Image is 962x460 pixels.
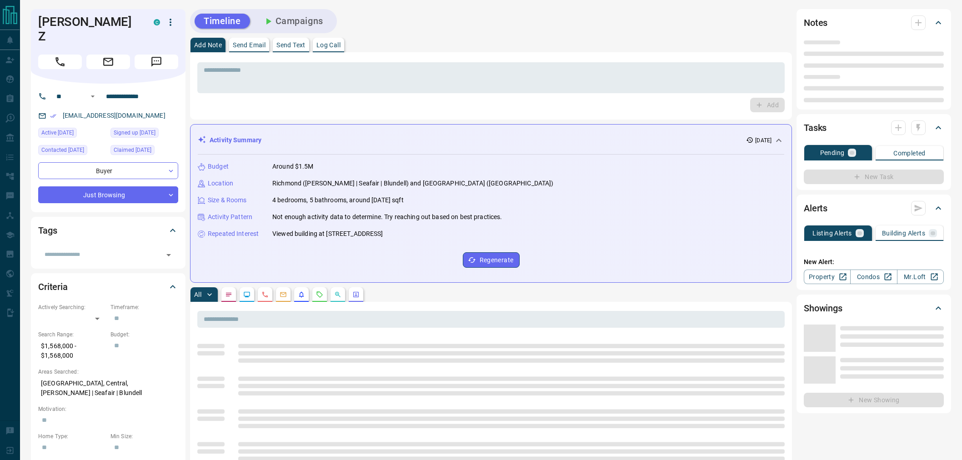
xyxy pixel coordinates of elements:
[114,128,155,137] span: Signed up [DATE]
[882,230,925,236] p: Building Alerts
[38,339,106,363] p: $1,568,000 - $1,568,000
[316,291,323,298] svg: Requests
[38,376,178,400] p: [GEOGRAPHIC_DATA], Central, [PERSON_NAME] | Seafair | Blundell
[755,136,772,145] p: [DATE]
[41,145,84,155] span: Contacted [DATE]
[110,432,178,440] p: Min Size:
[208,162,229,171] p: Budget
[280,291,287,298] svg: Emails
[804,201,827,215] h2: Alerts
[38,276,178,298] div: Criteria
[804,15,827,30] h2: Notes
[50,113,56,119] svg: Email Verified
[110,330,178,339] p: Budget:
[38,128,106,140] div: Wed Oct 01 2025
[110,145,178,158] div: Sat Oct 04 2025
[110,128,178,140] div: Wed Oct 01 2025
[804,257,944,267] p: New Alert:
[254,14,332,29] button: Campaigns
[38,432,106,440] p: Home Type:
[316,42,341,48] p: Log Call
[233,42,266,48] p: Send Email
[812,230,852,236] p: Listing Alerts
[38,303,106,311] p: Actively Searching:
[208,179,233,188] p: Location
[463,252,520,268] button: Regenerate
[352,291,360,298] svg: Agent Actions
[135,55,178,69] span: Message
[63,112,165,119] a: [EMAIL_ADDRESS][DOMAIN_NAME]
[272,229,383,239] p: Viewed building at [STREET_ADDRESS]
[198,132,784,149] div: Activity Summary[DATE]
[195,14,250,29] button: Timeline
[41,128,74,137] span: Active [DATE]
[298,291,305,298] svg: Listing Alerts
[38,55,82,69] span: Call
[276,42,306,48] p: Send Text
[272,162,314,171] p: Around $1.5M
[86,55,130,69] span: Email
[162,249,175,261] button: Open
[110,303,178,311] p: Timeframe:
[225,291,232,298] svg: Notes
[804,117,944,139] div: Tasks
[243,291,251,298] svg: Lead Browsing Activity
[820,150,845,156] p: Pending
[38,368,178,376] p: Areas Searched:
[38,15,140,44] h1: [PERSON_NAME] Z
[272,195,404,205] p: 4 bedrooms, 5 bathrooms, around [DATE] sqft
[154,19,160,25] div: condos.ca
[38,162,178,179] div: Buyer
[850,270,897,284] a: Condos
[38,186,178,203] div: Just Browsing
[38,145,106,158] div: Wed Oct 08 2025
[87,91,98,102] button: Open
[194,42,222,48] p: Add Note
[38,280,68,294] h2: Criteria
[804,301,842,315] h2: Showings
[261,291,269,298] svg: Calls
[804,297,944,319] div: Showings
[114,145,151,155] span: Claimed [DATE]
[804,120,827,135] h2: Tasks
[334,291,341,298] svg: Opportunities
[804,270,851,284] a: Property
[272,212,502,222] p: Not enough activity data to determine. Try reaching out based on best practices.
[804,197,944,219] div: Alerts
[208,229,259,239] p: Repeated Interest
[893,150,926,156] p: Completed
[38,223,57,238] h2: Tags
[804,12,944,34] div: Notes
[194,291,201,298] p: All
[897,270,944,284] a: Mr.Loft
[210,135,261,145] p: Activity Summary
[272,179,553,188] p: Richmond ([PERSON_NAME] | Seafair | Blundell) and [GEOGRAPHIC_DATA] ([GEOGRAPHIC_DATA])
[38,330,106,339] p: Search Range:
[208,212,252,222] p: Activity Pattern
[208,195,247,205] p: Size & Rooms
[38,220,178,241] div: Tags
[38,405,178,413] p: Motivation:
